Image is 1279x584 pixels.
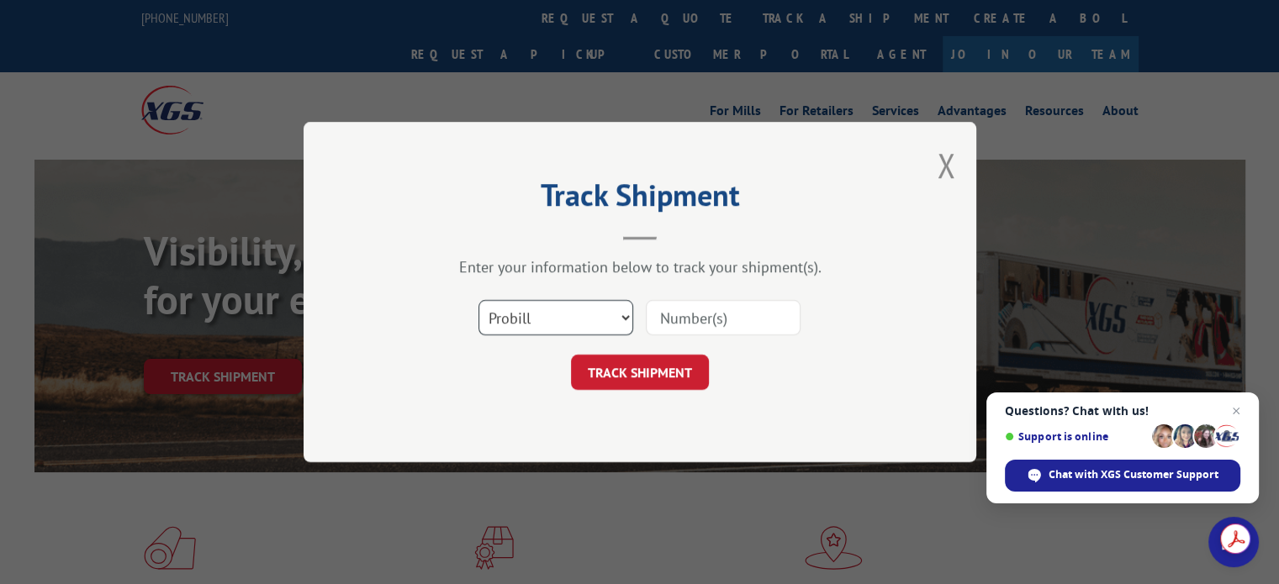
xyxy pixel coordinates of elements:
[1208,517,1259,567] div: Open chat
[1005,404,1240,418] span: Questions? Chat with us!
[571,355,709,390] button: TRACK SHIPMENT
[1049,467,1218,482] span: Chat with XGS Customer Support
[646,300,801,335] input: Number(s)
[388,257,892,276] div: Enter your information below to track your shipment(s).
[1005,430,1146,443] span: Support is online
[388,183,892,215] h2: Track Shipment
[1226,401,1246,421] span: Close chat
[1005,460,1240,492] div: Chat with XGS Customer Support
[937,143,955,187] button: Close modal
